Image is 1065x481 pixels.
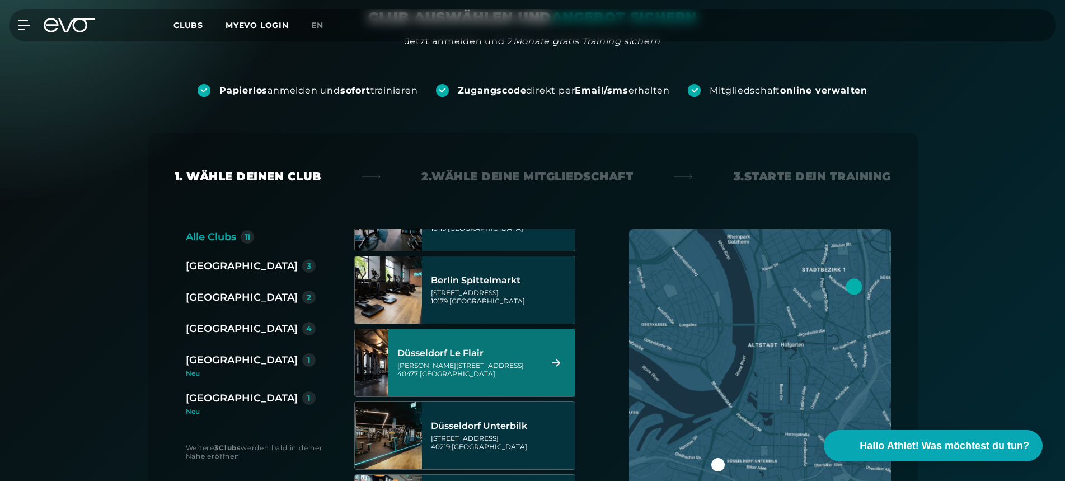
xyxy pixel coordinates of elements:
div: 11 [245,233,250,241]
img: Düsseldorf Le Flair [338,329,405,396]
div: Berlin Spittelmarkt [431,275,571,286]
div: 2 [307,293,311,301]
div: [GEOGRAPHIC_DATA] [186,352,298,368]
span: Hallo Athlet! Was möchtest du tun? [860,438,1029,454]
span: Clubs [173,20,203,30]
img: Düsseldorf Unterbilk [355,402,422,469]
span: en [311,20,323,30]
div: Weitere werden bald in deiner Nähe eröffnen [186,443,332,460]
strong: sofort [340,85,370,96]
div: 1. Wähle deinen Club [175,169,321,184]
div: Neu [186,370,325,377]
img: Berlin Spittelmarkt [355,256,422,324]
div: [STREET_ADDRESS] 10179 [GEOGRAPHIC_DATA] [431,288,571,305]
strong: online verwalten [780,85,867,96]
div: 2. Wähle deine Mitgliedschaft [421,169,633,184]
a: MYEVO LOGIN [226,20,289,30]
div: [GEOGRAPHIC_DATA] [186,289,298,305]
div: 1 [307,356,310,364]
div: [GEOGRAPHIC_DATA] [186,258,298,274]
div: [GEOGRAPHIC_DATA] [186,390,298,406]
div: 3. Starte dein Training [734,169,891,184]
div: 3 [307,262,311,270]
div: Neu [186,408,316,415]
div: [PERSON_NAME][STREET_ADDRESS] 40477 [GEOGRAPHIC_DATA] [397,361,538,378]
div: anmelden und trainieren [219,85,418,97]
div: Düsseldorf Le Flair [397,348,538,359]
strong: 3 [214,443,219,452]
div: 4 [306,325,312,333]
strong: Zugangscode [458,85,527,96]
a: en [311,19,337,32]
div: Alle Clubs [186,229,236,245]
strong: Papierlos [219,85,268,96]
div: direkt per erhalten [458,85,670,97]
div: 1 [307,394,310,402]
div: Düsseldorf Unterbilk [431,421,571,432]
div: [STREET_ADDRESS] 40219 [GEOGRAPHIC_DATA] [431,434,571,451]
button: Hallo Athlet! Was möchtest du tun? [824,430,1043,461]
a: Clubs [173,20,226,30]
strong: Clubs [219,443,241,452]
div: Mitgliedschaft [710,85,867,97]
div: [GEOGRAPHIC_DATA] [186,321,298,337]
strong: Email/sms [575,85,628,96]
